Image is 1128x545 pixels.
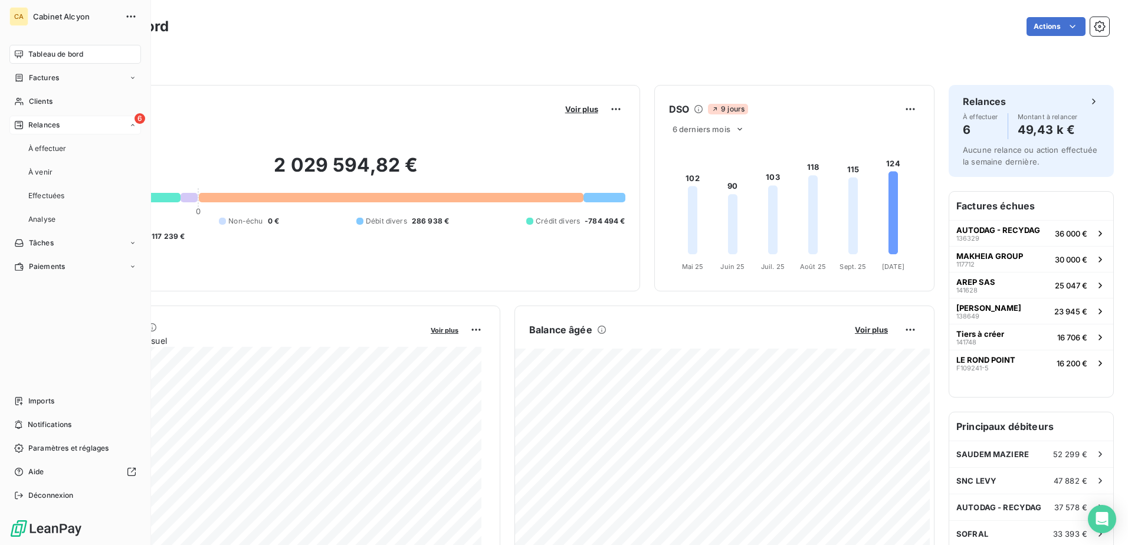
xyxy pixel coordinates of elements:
[681,262,703,271] tspan: Mai 25
[28,120,60,130] span: Relances
[1027,17,1086,36] button: Actions
[9,7,28,26] div: CA
[148,231,185,242] span: -117 239 €
[949,350,1113,376] button: LE ROND POINTF109241-516 200 €
[67,334,422,347] span: Chiffre d'affaires mensuel
[956,225,1040,235] span: AUTODAG - RECYDAG
[882,262,904,271] tspan: [DATE]
[949,272,1113,298] button: AREP SAS14162825 047 €
[963,120,998,139] h4: 6
[956,277,995,287] span: AREP SAS
[585,216,625,226] span: -784 494 €
[956,329,1004,339] span: Tiers à créer
[851,324,891,335] button: Voir plus
[135,113,145,124] span: 6
[1055,281,1087,290] span: 25 047 €
[840,262,866,271] tspan: Sept. 25
[28,490,74,501] span: Déconnexion
[28,467,44,477] span: Aide
[949,246,1113,272] button: MAKHEIA GROUP11771230 000 €
[1054,307,1087,316] span: 23 945 €
[28,143,67,154] span: À effectuer
[673,124,730,134] span: 6 derniers mois
[9,519,83,538] img: Logo LeanPay
[956,529,988,539] span: SOFRAL
[28,191,65,201] span: Effectuées
[28,396,54,406] span: Imports
[1057,359,1087,368] span: 16 200 €
[708,104,748,114] span: 9 jours
[963,145,1097,166] span: Aucune relance ou action effectuée la semaine dernière.
[949,324,1113,350] button: Tiers à créer14174816 706 €
[1088,505,1116,533] div: Open Intercom Messenger
[949,298,1113,324] button: [PERSON_NAME]13864923 945 €
[949,412,1113,441] h6: Principaux débiteurs
[29,73,59,83] span: Factures
[1054,503,1087,512] span: 37 578 €
[28,214,55,225] span: Analyse
[28,167,53,178] span: À venir
[29,238,54,248] span: Tâches
[956,287,978,294] span: 141628
[956,313,979,320] span: 138649
[29,96,53,107] span: Clients
[949,220,1113,246] button: AUTODAG - RECYDAG13632936 000 €
[956,365,989,372] span: F109241-5
[529,323,592,337] h6: Balance âgée
[1018,120,1078,139] h4: 49,43 k €
[949,192,1113,220] h6: Factures échues
[855,325,888,334] span: Voir plus
[1054,476,1087,485] span: 47 882 €
[1055,255,1087,264] span: 30 000 €
[268,216,279,226] span: 0 €
[28,49,83,60] span: Tableau de bord
[963,94,1006,109] h6: Relances
[956,235,979,242] span: 136329
[33,12,118,21] span: Cabinet Alcyon
[800,262,826,271] tspan: Août 25
[67,153,625,189] h2: 2 029 594,82 €
[956,303,1021,313] span: [PERSON_NAME]
[956,261,975,268] span: 117712
[956,355,1015,365] span: LE ROND POINT
[1053,449,1087,459] span: 52 299 €
[427,324,462,335] button: Voir plus
[412,216,449,226] span: 286 938 €
[956,251,1023,261] span: MAKHEIA GROUP
[366,216,407,226] span: Débit divers
[669,102,689,116] h6: DSO
[1053,529,1087,539] span: 33 393 €
[1057,333,1087,342] span: 16 706 €
[536,216,580,226] span: Crédit divers
[956,503,1042,512] span: AUTODAG - RECYDAG
[562,104,602,114] button: Voir plus
[1055,229,1087,238] span: 36 000 €
[956,449,1029,459] span: SAUDEM MAZIERE
[761,262,785,271] tspan: Juil. 25
[1018,113,1078,120] span: Montant à relancer
[28,443,109,454] span: Paramètres et réglages
[963,113,998,120] span: À effectuer
[29,261,65,272] span: Paiements
[228,216,263,226] span: Non-échu
[9,462,141,481] a: Aide
[956,476,996,485] span: SNC LEVY
[956,339,976,346] span: 141748
[28,419,71,430] span: Notifications
[565,104,598,114] span: Voir plus
[720,262,745,271] tspan: Juin 25
[431,326,458,334] span: Voir plus
[196,206,201,216] span: 0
